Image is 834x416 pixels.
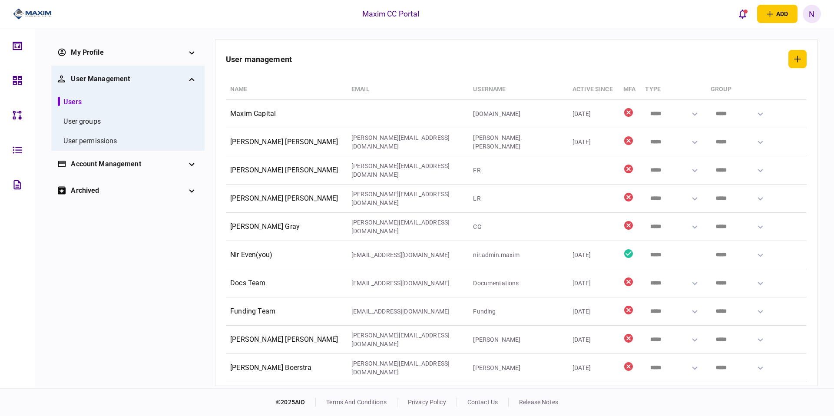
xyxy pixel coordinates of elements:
[408,399,446,406] a: privacy policy
[473,222,560,231] div: CG
[226,100,347,128] td: Maxim Capital
[71,47,185,58] div: My profile
[351,359,460,376] div: adrian.boerstra@fayebsg.com
[226,382,347,410] td: [PERSON_NAME] Kianmahd
[641,79,706,100] th: Type
[473,251,560,259] div: nir.admin.maxim
[568,128,619,156] td: [DATE]
[351,331,460,348] div: juan@maximcc.com
[473,363,560,372] div: Adrian
[71,74,185,84] div: User management
[473,335,560,344] div: Juan
[568,326,619,354] td: [DATE]
[13,7,52,20] img: client company logo
[351,133,460,151] div: jay@maximcc.com
[226,241,347,269] td: Nir Even (you)
[469,79,568,100] th: username
[226,297,347,326] td: Funding Team
[226,185,347,213] td: [PERSON_NAME] [PERSON_NAME]
[706,79,772,100] th: Group
[473,279,560,287] div: Documentations
[63,97,82,107] div: Users
[58,136,117,146] a: User permissions
[467,399,498,406] a: contact us
[226,156,347,185] td: [PERSON_NAME] [PERSON_NAME]
[351,307,460,316] div: funding@maximcc.com
[58,97,82,107] a: Users
[568,382,619,410] td: [DATE]
[734,5,752,23] button: open notifications list
[226,79,347,100] th: Name
[362,8,420,20] div: Maxim CC Portal
[58,116,100,127] a: User groups
[226,354,347,382] td: [PERSON_NAME] Boerstra
[757,5,798,23] button: open adding identity options
[351,279,460,287] div: docs@maximcc.com
[473,109,560,118] div: maxim.prod
[226,213,347,241] td: [PERSON_NAME] Gray
[63,116,100,127] div: User groups
[71,185,185,196] div: archived
[568,354,619,382] td: [DATE]
[568,297,619,326] td: [DATE]
[351,251,460,259] div: nir.even@aio.network
[71,159,185,169] div: Account management
[351,162,460,179] div: fernando@maximcc.com
[568,269,619,297] td: [DATE]
[473,166,560,175] div: FR
[803,5,821,23] button: N
[63,136,117,146] div: User permissions
[347,79,469,100] th: email
[226,326,347,354] td: [PERSON_NAME] [PERSON_NAME]
[351,190,460,207] div: luis@maximcc.com
[276,398,316,407] div: © 2025 AIO
[473,307,560,316] div: Funding
[473,194,560,203] div: LR
[568,79,619,100] th: active since
[226,53,292,65] div: User management
[568,241,619,269] td: [DATE]
[226,269,347,297] td: Docs Team
[619,79,641,100] th: MFA
[326,399,387,406] a: terms and conditions
[226,128,347,156] td: [PERSON_NAME] [PERSON_NAME]
[568,100,619,128] td: [DATE]
[473,133,560,151] div: jay.cristobal
[519,399,558,406] a: release notes
[351,218,460,235] div: christina@maximcc.com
